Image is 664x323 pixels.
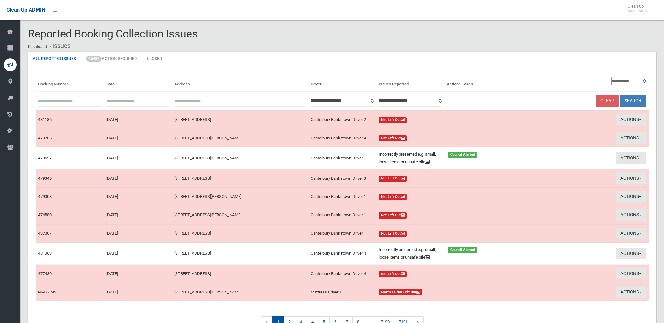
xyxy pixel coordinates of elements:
a: 479008 [38,194,52,199]
a: 437007 [38,231,52,236]
button: Actions [616,114,646,125]
button: Actions [616,268,646,279]
span: Not Left Out [379,212,407,219]
a: 481186 [38,117,52,122]
button: Search [620,95,646,107]
td: [STREET_ADDRESS][PERSON_NAME] [172,187,308,206]
span: Not Left Out [379,194,407,200]
a: 479735 [38,136,52,140]
a: Not Left Out [379,116,510,124]
a: All Reported Issues [28,52,81,66]
a: Not Left Out [379,211,510,219]
td: Canterbury Bankstown Driver 2 [308,110,376,129]
th: Issues Reported [376,74,444,91]
button: Actions [616,191,646,203]
a: Closed [142,52,167,66]
a: Clear [596,95,619,107]
button: Actions [616,172,646,184]
td: [DATE] [104,265,172,283]
span: Not Left Out [379,117,407,123]
td: [DATE] [104,243,172,265]
td: [STREET_ADDRESS][PERSON_NAME] [172,129,308,147]
td: Canterbury Bankstown Driver 1 [308,206,376,224]
th: Booking Number [36,74,104,91]
button: Actions [616,248,646,259]
span: Council Alerted [448,247,477,253]
a: Not Left Out [379,270,510,278]
div: Incorrectly presented e.g. small, loose items or unsafe pile [375,246,444,261]
span: Not Left Out [379,176,407,182]
td: [DATE] [104,187,172,206]
a: 479346 [38,176,52,181]
td: [DATE] [104,147,172,169]
li: Issues [48,40,71,52]
th: Date [104,74,172,91]
a: Incorrectly presented e.g. small, loose items or unsafe pile Council Alerted [379,246,510,261]
a: 479527 [38,156,52,160]
a: Dashboard [28,44,47,49]
td: [DATE] [104,224,172,243]
td: [STREET_ADDRESS][PERSON_NAME] [172,206,308,224]
td: Canterbury Bankstown Driver 1 [308,224,376,243]
td: Canterbury Bankstown Driver 1 [308,147,376,169]
a: 476580 [38,212,52,217]
span: Council Alerted [448,152,477,158]
span: Reported Booking Collection Issues [28,27,198,40]
span: Mattress Not Left Out [379,289,422,295]
th: Driver [308,74,376,91]
td: Canterbury Bankstown Driver 4 [308,265,376,283]
a: Not Left Out [379,134,510,142]
a: Incorrectly presented e.g. small, loose items or unsafe pile Council Alerted [379,151,510,166]
a: M-477293 [38,290,56,294]
a: Not Left Out [379,175,510,182]
td: [STREET_ADDRESS] [172,265,308,283]
td: [STREET_ADDRESS][PERSON_NAME] [172,283,308,301]
a: 477430 [38,271,52,276]
a: Not Left Out [379,230,510,237]
td: [STREET_ADDRESS] [172,224,308,243]
div: Incorrectly presented e.g. small, loose items or unsafe pile [375,151,444,166]
button: Actions [616,209,646,221]
td: [DATE] [104,169,172,188]
span: 65486 [86,56,102,62]
small: Super Admin [628,9,650,13]
span: Not Left Out [379,135,407,141]
td: [DATE] [104,129,172,147]
span: Clean Up [625,4,656,13]
span: Clean Up ADMIN [6,7,45,13]
td: Canterbury Bankstown Driver 3 [308,169,376,188]
a: 65486Action Required [81,52,142,66]
td: [STREET_ADDRESS] [172,169,308,188]
td: [DATE] [104,206,172,224]
td: Canterbury Bankstown Driver 4 [308,129,376,147]
a: Not Left Out [379,193,510,200]
td: [DATE] [104,110,172,129]
span: Not Left Out [379,271,407,277]
th: Address [172,74,308,91]
th: Actions Taken [444,74,512,91]
td: Canterbury Bankstown Driver 1 [308,187,376,206]
td: [DATE] [104,283,172,301]
td: [STREET_ADDRESS][PERSON_NAME] [172,147,308,169]
button: Actions [616,152,646,164]
td: [STREET_ADDRESS] [172,110,308,129]
span: Not Left Out [379,231,407,237]
td: Mattress Driver 1 [308,283,376,301]
td: [STREET_ADDRESS] [172,243,308,265]
a: Mattress Not Left Out [379,288,510,296]
button: Actions [616,286,646,298]
td: Canterbury Bankstown Driver 4 [308,243,376,265]
a: 481063 [38,251,52,256]
button: Actions [616,228,646,239]
button: Actions [616,132,646,144]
